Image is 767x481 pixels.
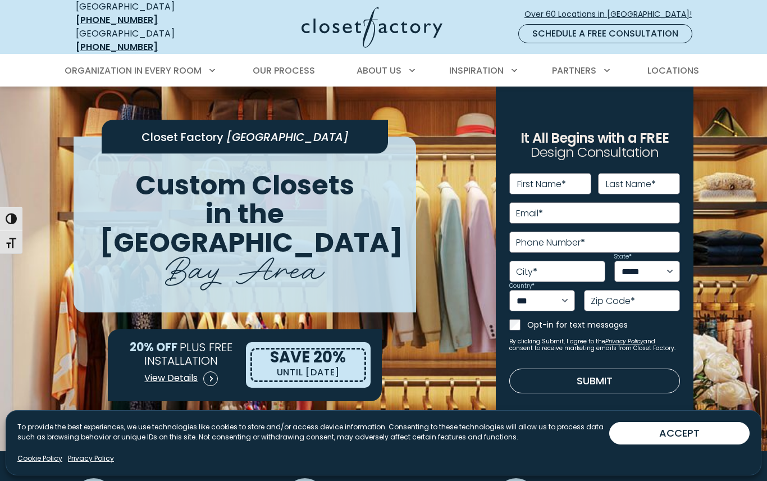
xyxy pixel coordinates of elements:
label: First Name [517,180,566,189]
a: Schedule a Free Consultation [518,24,692,43]
span: Partners [552,64,596,77]
span: Over 60 Locations in [GEOGRAPHIC_DATA]! [524,8,701,20]
label: Zip Code [591,297,635,306]
p: To provide the best experiences, we use technologies like cookies to store and/or access device i... [17,422,609,442]
label: Opt-in for text messages [527,319,680,330]
label: Country [509,283,535,289]
label: Last Name [606,180,656,189]
a: Over 60 Locations in [GEOGRAPHIC_DATA]! [524,4,701,24]
label: Email [516,209,543,218]
label: City [516,267,537,276]
div: [GEOGRAPHIC_DATA] [76,27,213,54]
span: Design Consultation [531,143,659,162]
small: By clicking Submit, I agree to the and consent to receive marketing emails from Closet Factory. [509,338,680,352]
span: SAVE 20% [270,346,346,368]
a: Privacy Policy [605,337,643,346]
span: Locations [647,64,699,77]
span: 20% OFF [130,339,177,355]
nav: Primary Menu [57,55,710,87]
span: Inspiration [449,64,504,77]
a: [PHONE_NUMBER] [76,13,158,26]
span: About Us [357,64,401,77]
a: Privacy Policy [68,453,114,464]
span: View Details [144,371,198,385]
span: Our Process [253,64,315,77]
span: [GEOGRAPHIC_DATA] [226,129,349,145]
span: Organization in Every Room [65,64,202,77]
span: Bay Area [165,240,325,292]
span: Custom Closets [135,166,354,204]
label: Phone Number [516,238,585,247]
span: PLUS FREE INSTALLATION [144,339,232,369]
a: View Details [144,367,218,390]
a: [PHONE_NUMBER] [76,40,158,53]
span: Closet Factory [141,129,223,145]
p: UNTIL [DATE] [277,365,340,380]
button: ACCEPT [609,422,750,444]
span: It All Begins with a FREE [521,129,669,147]
span: in the [GEOGRAPHIC_DATA] [99,195,403,261]
label: State [614,254,632,260]
a: Cookie Policy [17,453,62,464]
img: Closet Factory Logo [302,7,442,48]
button: Submit [509,369,680,393]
